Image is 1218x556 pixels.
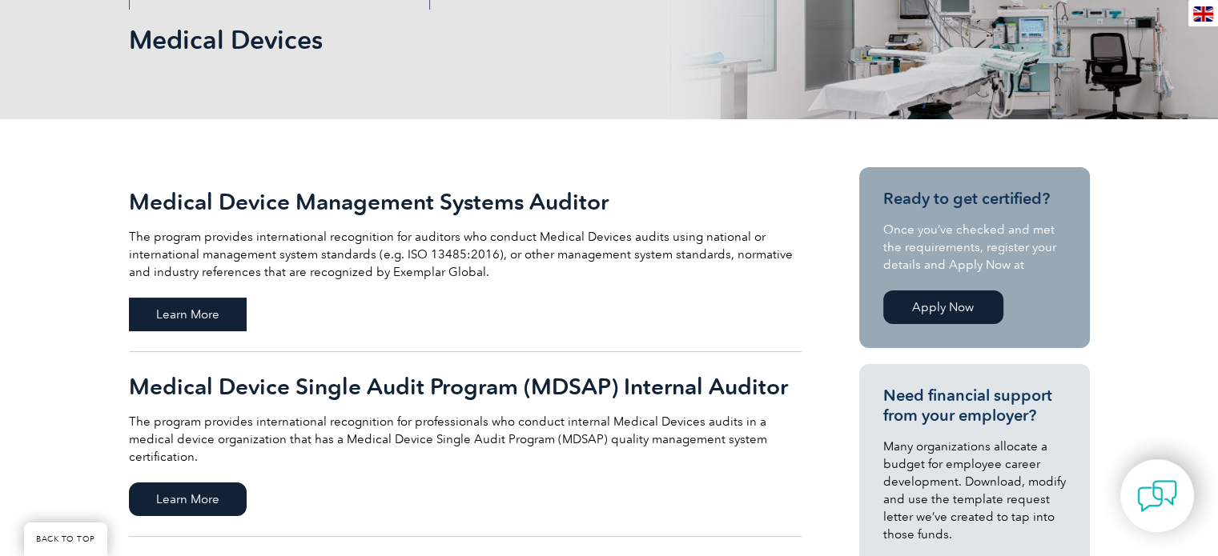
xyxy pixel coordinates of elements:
[24,522,107,556] a: BACK TO TOP
[883,221,1066,274] p: Once you’ve checked and met the requirements, register your details and Apply Now at
[129,298,247,331] span: Learn More
[883,438,1066,543] p: Many organizations allocate a budget for employee career development. Download, modify and use th...
[129,167,802,352] a: Medical Device Management Systems Auditor The program provides international recognition for audi...
[129,189,802,214] h2: Medical Device Management Systems Auditor
[883,189,1066,209] h3: Ready to get certified?
[883,386,1066,426] h3: Need financial support from your employer?
[883,290,1003,324] a: Apply Now
[129,228,802,281] p: The program provides international recognition for auditors who conduct Medical Devices audits us...
[129,24,744,55] h1: Medical Devices
[129,482,247,516] span: Learn More
[129,352,802,537] a: Medical Device Single Audit Program (MDSAP) Internal Auditor The program provides international r...
[1193,6,1213,22] img: en
[1137,476,1177,516] img: contact-chat.png
[129,413,802,466] p: The program provides international recognition for professionals who conduct internal Medical Dev...
[129,374,802,399] h2: Medical Device Single Audit Program (MDSAP) Internal Auditor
